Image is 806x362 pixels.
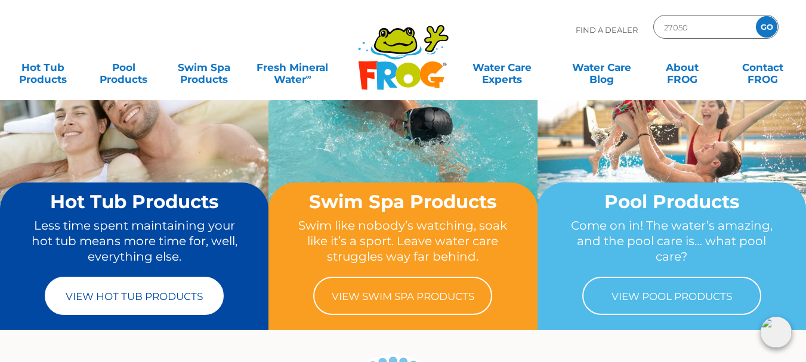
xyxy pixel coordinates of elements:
input: GO [756,16,777,38]
a: Fresh MineralWater∞ [254,55,332,79]
a: Water CareExperts [451,55,552,79]
p: Find A Dealer [576,15,638,45]
a: AboutFROG [651,55,714,79]
a: Swim SpaProducts [173,55,236,79]
a: View Pool Products [582,277,761,315]
h2: Swim Spa Products [291,191,514,212]
h2: Pool Products [560,191,783,212]
p: Less time spent maintaining your hot tub means more time for, well, everything else. [23,218,246,265]
img: home-banner-pool-short [538,40,806,240]
a: ContactFROG [731,55,794,79]
a: Water CareBlog [570,55,633,79]
img: home-banner-swim-spa-short [268,40,537,240]
img: openIcon [761,317,792,348]
a: Hot TubProducts [12,55,75,79]
a: PoolProducts [92,55,155,79]
h2: Hot Tub Products [23,191,246,212]
a: View Swim Spa Products [313,277,492,315]
sup: ∞ [306,72,311,81]
input: Zip Code Form [663,18,743,36]
a: View Hot Tub Products [45,277,224,315]
p: Swim like nobody’s watching, soak like it’s a sport. Leave water care struggles way far behind. [291,218,514,265]
p: Come on in! The water’s amazing, and the pool care is… what pool care? [560,218,783,265]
